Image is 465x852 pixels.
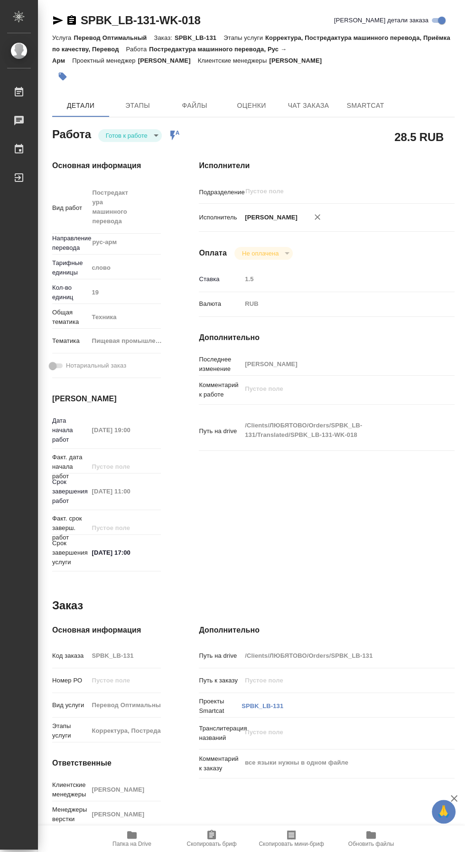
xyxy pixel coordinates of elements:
[199,426,242,436] p: Путь на drive
[52,514,88,542] p: Факт. срок заверш. работ
[286,100,331,112] span: Чат заказа
[52,46,287,64] p: Постредактура машинного перевода, Рус → Арм
[331,825,411,852] button: Обновить файлы
[394,129,444,145] h2: 28.5 RUB
[88,807,161,821] input: Пустое поле
[92,825,172,852] button: Папка на Drive
[72,57,138,64] p: Проектный менеджер
[199,355,242,374] p: Последнее изменение
[52,453,88,481] p: Факт. дата начала работ
[52,651,88,661] p: Код заказа
[242,417,433,443] textarea: /Clients/ЛЮБЯТОВО/Orders/SPBK_LB-131/Translated/SPBK_LB-131-WK-018
[199,380,242,399] p: Комментарий к работе
[223,34,265,41] p: Этапы услуги
[199,625,455,636] h4: Дополнительно
[88,285,161,299] input: Пустое поле
[259,841,324,847] span: Скопировать мини-бриф
[199,299,242,309] p: Валюта
[58,100,103,112] span: Детали
[242,272,433,286] input: Пустое поле
[186,841,236,847] span: Скопировать бриф
[52,676,88,685] p: Номер РО
[52,598,83,613] h2: Заказ
[244,186,411,197] input: Пустое поле
[52,203,88,213] p: Вид работ
[242,702,283,710] a: SPBK_LB-131
[199,160,455,171] h4: Исполнители
[199,213,242,222] p: Исполнитель
[52,258,88,277] p: Тарифные единицы
[175,34,223,41] p: SPBK_LB-131
[154,34,174,41] p: Заказ:
[88,649,161,663] input: Пустое поле
[88,309,174,325] div: Техника
[88,333,174,349] div: Пищевая промышленность
[52,539,88,567] p: Срок завершения услуги
[52,34,450,53] p: Корректура, Постредактура машинного перевода, Приёмка по качеству, Перевод
[66,15,77,26] button: Скопировать ссылку
[88,423,161,437] input: Пустое поле
[199,724,242,743] p: Транслитерация названий
[343,100,388,112] span: SmartCat
[52,125,91,142] h2: Работа
[52,15,64,26] button: Скопировать ссылку для ЯМессенджера
[88,460,161,473] input: Пустое поле
[52,336,88,346] p: Тематика
[334,16,428,25] span: [PERSON_NAME] детали заказа
[88,673,161,687] input: Пустое поле
[52,393,161,405] h4: [PERSON_NAME]
[98,129,162,142] div: Готов к работе
[52,757,161,769] h4: Ответственные
[52,701,88,710] p: Вид услуги
[88,260,174,276] div: слово
[432,800,456,824] button: 🙏
[436,802,452,822] span: 🙏
[199,651,242,661] p: Путь на drive
[172,100,217,112] span: Файлы
[199,676,242,685] p: Путь к заказу
[88,698,161,712] input: Пустое поле
[52,477,88,506] p: Срок завершения работ
[52,805,88,824] p: Менеджеры верстки
[112,841,151,847] span: Папка на Drive
[234,247,293,260] div: Готов к работе
[199,275,242,284] p: Ставка
[229,100,274,112] span: Оценки
[199,332,455,343] h4: Дополнительно
[199,247,227,259] h4: Оплата
[88,546,161,559] input: ✎ Введи что-нибудь
[74,34,154,41] p: Перевод Оптимальный
[52,625,161,636] h4: Основная информация
[52,283,88,302] p: Кол-во единиц
[88,783,161,796] input: Пустое поле
[198,57,270,64] p: Клиентские менеджеры
[242,296,433,312] div: RUB
[52,66,73,87] button: Добавить тэг
[251,825,331,852] button: Скопировать мини-бриф
[199,754,242,773] p: Комментарий к заказу
[172,825,251,852] button: Скопировать бриф
[52,721,88,740] p: Этапы услуги
[52,416,88,445] p: Дата начала работ
[88,484,161,498] input: Пустое поле
[52,234,88,253] p: Направление перевода
[103,132,150,140] button: Готов к работе
[199,188,242,197] p: Подразделение
[52,34,74,41] p: Услуга
[126,46,149,53] p: Работа
[199,697,242,716] p: Проекты Smartcat
[52,308,88,327] p: Общая тематика
[348,841,394,847] span: Обновить файлы
[52,160,161,171] h4: Основная информация
[242,755,433,771] textarea: все языки нужны в одном файле
[88,724,161,738] input: Пустое поле
[307,207,328,227] button: Удалить исполнителя
[242,213,298,222] p: [PERSON_NAME]
[138,57,198,64] p: [PERSON_NAME]
[52,780,88,799] p: Клиентские менеджеры
[88,521,161,535] input: Пустое поле
[115,100,160,112] span: Этапы
[81,14,200,27] a: SPBK_LB-131-WK-018
[269,57,329,64] p: [PERSON_NAME]
[239,249,281,257] button: Не оплачена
